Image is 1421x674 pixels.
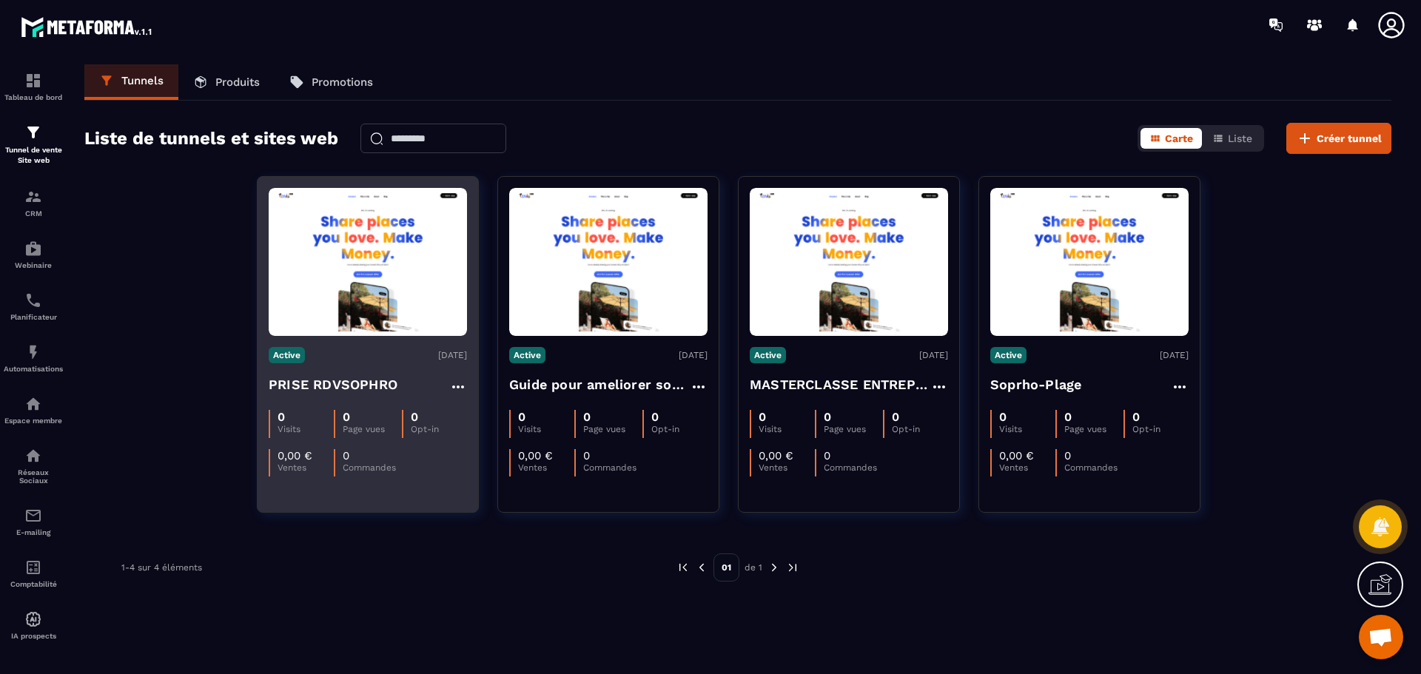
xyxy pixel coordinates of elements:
[84,64,178,100] a: Tunnels
[759,449,793,462] p: 0,00 €
[411,424,467,434] p: Opt-in
[4,547,63,599] a: accountantaccountantComptabilité
[999,424,1055,434] p: Visits
[24,72,42,90] img: formation
[713,553,739,582] p: 01
[1064,449,1071,462] p: 0
[824,424,882,434] p: Page vues
[651,424,708,434] p: Opt-in
[24,124,42,141] img: formation
[1132,424,1189,434] p: Opt-in
[518,462,574,473] p: Ventes
[509,192,708,332] img: image
[24,291,42,309] img: scheduler
[892,424,948,434] p: Opt-in
[411,410,418,424] p: 0
[24,447,42,465] img: social-network
[695,561,708,574] img: prev
[750,192,948,332] img: image
[1286,123,1391,154] button: Créer tunnel
[824,462,880,473] p: Commandes
[767,561,781,574] img: next
[4,632,63,640] p: IA prospects
[343,410,350,424] p: 0
[990,374,1081,395] h4: Soprho-Plage
[4,384,63,436] a: automationsautomationsEspace membre
[275,64,388,100] a: Promotions
[343,449,349,462] p: 0
[269,192,467,332] img: image
[24,559,42,576] img: accountant
[4,528,63,536] p: E-mailing
[509,374,690,395] h4: Guide pour ameliorer son sommeil
[679,350,708,360] p: [DATE]
[518,424,574,434] p: Visits
[4,261,63,269] p: Webinaire
[24,240,42,257] img: automations
[518,410,525,424] p: 0
[1064,424,1123,434] p: Page vues
[4,145,63,166] p: Tunnel de vente Site web
[24,507,42,525] img: email
[4,580,63,588] p: Comptabilité
[583,449,590,462] p: 0
[1064,462,1121,473] p: Commandes
[583,462,639,473] p: Commandes
[509,347,545,363] p: Active
[4,93,63,101] p: Tableau de bord
[4,177,63,229] a: formationformationCRM
[1203,128,1261,149] button: Liste
[1317,131,1382,146] span: Créer tunnel
[4,496,63,547] a: emailemailE-mailing
[4,313,63,321] p: Planificateur
[759,462,815,473] p: Ventes
[824,410,831,424] p: 0
[999,449,1034,462] p: 0,00 €
[1160,350,1189,360] p: [DATE]
[24,188,42,206] img: formation
[215,75,260,89] p: Produits
[990,192,1189,332] img: image
[745,562,762,573] p: de 1
[919,350,948,360] p: [DATE]
[4,365,63,373] p: Automatisations
[1064,410,1072,424] p: 0
[269,374,397,395] h4: PRISE RDVSOPHRO
[583,424,642,434] p: Page vues
[759,424,815,434] p: Visits
[583,410,591,424] p: 0
[4,436,63,496] a: social-networksocial-networkRéseaux Sociaux
[1132,410,1140,424] p: 0
[750,374,930,395] h4: MASTERCLASSE ENTREPRENEUR
[278,449,312,462] p: 0,00 €
[759,410,766,424] p: 0
[4,332,63,384] a: automationsautomationsAutomatisations
[21,13,154,40] img: logo
[1228,132,1252,144] span: Liste
[278,462,334,473] p: Ventes
[786,561,799,574] img: next
[343,424,401,434] p: Page vues
[121,74,164,87] p: Tunnels
[999,410,1007,424] p: 0
[4,417,63,425] p: Espace membre
[824,449,830,462] p: 0
[278,410,285,424] p: 0
[999,462,1055,473] p: Ventes
[4,112,63,177] a: formationformationTunnel de vente Site web
[4,209,63,218] p: CRM
[4,280,63,332] a: schedulerschedulerPlanificateur
[4,229,63,280] a: automationsautomationsWebinaire
[892,410,899,424] p: 0
[651,410,659,424] p: 0
[4,468,63,485] p: Réseaux Sociaux
[278,424,334,434] p: Visits
[178,64,275,100] a: Produits
[990,347,1027,363] p: Active
[750,347,786,363] p: Active
[1141,128,1202,149] button: Carte
[24,395,42,413] img: automations
[518,449,553,462] p: 0,00 €
[438,350,467,360] p: [DATE]
[312,75,373,89] p: Promotions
